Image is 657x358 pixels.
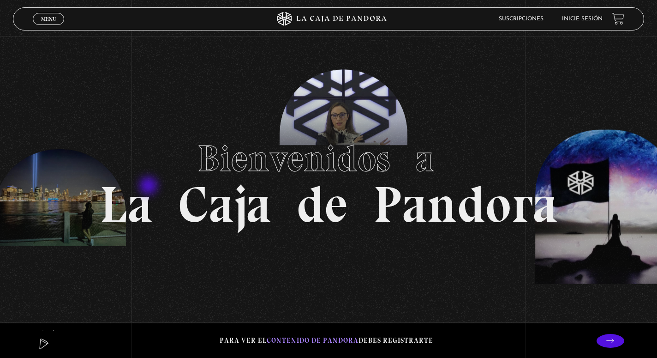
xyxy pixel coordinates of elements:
span: Bienvenidos a [197,136,460,181]
span: contenido de Pandora [267,336,358,345]
span: Menu [41,16,56,22]
a: View your shopping cart [612,12,624,25]
a: Inicie sesión [562,16,603,22]
p: Para ver el debes registrarte [220,334,433,347]
a: Suscripciones [499,16,544,22]
span: Cerrar [38,24,60,30]
h1: La Caja de Pandora [100,128,558,230]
